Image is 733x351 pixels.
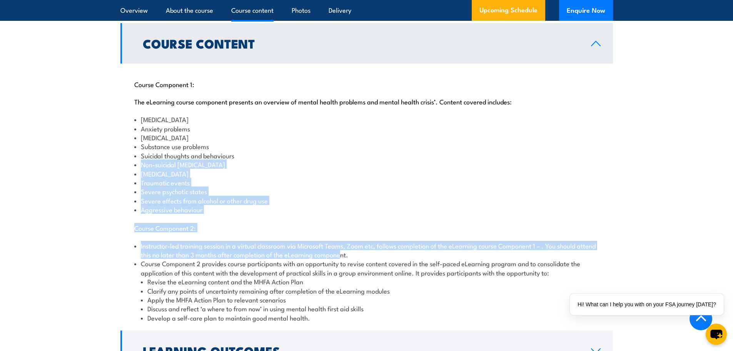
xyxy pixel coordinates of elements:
p: Course Component 2: [134,224,599,232]
li: Anxiety problems [134,124,599,133]
li: Instructor-led training session in a virtual classroom via Microsoft Teams, Zoom etc, follows com... [134,241,599,259]
li: [MEDICAL_DATA] [134,115,599,124]
li: Substance use problems [134,142,599,151]
li: [MEDICAL_DATA] [134,169,599,178]
p: Course Component 1: [134,80,599,88]
li: Aggressive behaviour [134,205,599,214]
button: chat-button [706,324,727,345]
li: Revise the eLearning content and the MHFA Action Plan [141,277,599,286]
a: Course Content [120,23,613,64]
li: Suicidal thoughts and behaviours [134,151,599,160]
li: Traumatic events [134,178,599,187]
p: The eLearning course component presents an overview of mental health problems and mental health c... [134,97,599,105]
div: Hi! What can I help you with on your FSA journey [DATE]? [570,294,724,315]
li: Course Component 2 provides course participants with an opportunity to revise content covered in ... [134,259,599,322]
h2: Course Content [143,38,579,49]
li: [MEDICAL_DATA] [134,133,599,142]
li: Severe psychotic states [134,187,599,196]
li: Apply the MHFA Action Plan to relevant scenarios [141,295,599,304]
li: Develop a self-care plan to maintain good mental health. [141,313,599,322]
li: Discuss and reflect ‘a where to from now’ in using mental health first aid skills [141,304,599,313]
li: Non-suicidal [MEDICAL_DATA] [134,160,599,169]
li: Severe effects from alcohol or other drug use [134,196,599,205]
li: Clarify any points of uncertainty remaining after completion of the eLearning modules [141,286,599,295]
